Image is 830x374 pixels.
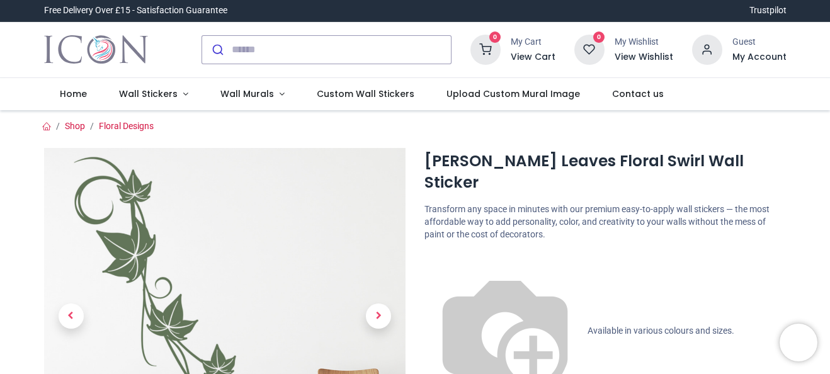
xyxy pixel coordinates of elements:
div: Free Delivery Over £15 - Satisfaction Guarantee [44,4,227,17]
span: Upload Custom Mural Image [446,88,580,100]
a: My Account [732,51,787,64]
span: Wall Stickers [119,88,178,100]
span: Wall Murals [220,88,274,100]
h1: [PERSON_NAME] Leaves Floral Swirl Wall Sticker [424,150,787,194]
span: Available in various colours and sizes. [588,326,734,336]
span: Previous [59,303,84,329]
iframe: Brevo live chat [780,324,817,361]
div: Guest [732,36,787,48]
a: Logo of Icon Wall Stickers [44,32,148,67]
div: My Cart [511,36,555,48]
a: Floral Designs [99,121,154,131]
a: Shop [65,121,85,131]
span: Next [366,303,391,329]
div: My Wishlist [615,36,673,48]
p: Transform any space in minutes with our premium easy-to-apply wall stickers — the most affordable... [424,203,787,241]
a: 0 [574,43,605,54]
a: 0 [470,43,501,54]
a: Wall Murals [204,78,300,111]
button: Submit [202,36,232,64]
span: Contact us [612,88,664,100]
img: Icon Wall Stickers [44,32,148,67]
a: Trustpilot [749,4,787,17]
sup: 0 [489,31,501,43]
a: Wall Stickers [103,78,205,111]
span: Home [60,88,87,100]
span: Custom Wall Stickers [317,88,414,100]
a: View Cart [511,51,555,64]
sup: 0 [593,31,605,43]
a: View Wishlist [615,51,673,64]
